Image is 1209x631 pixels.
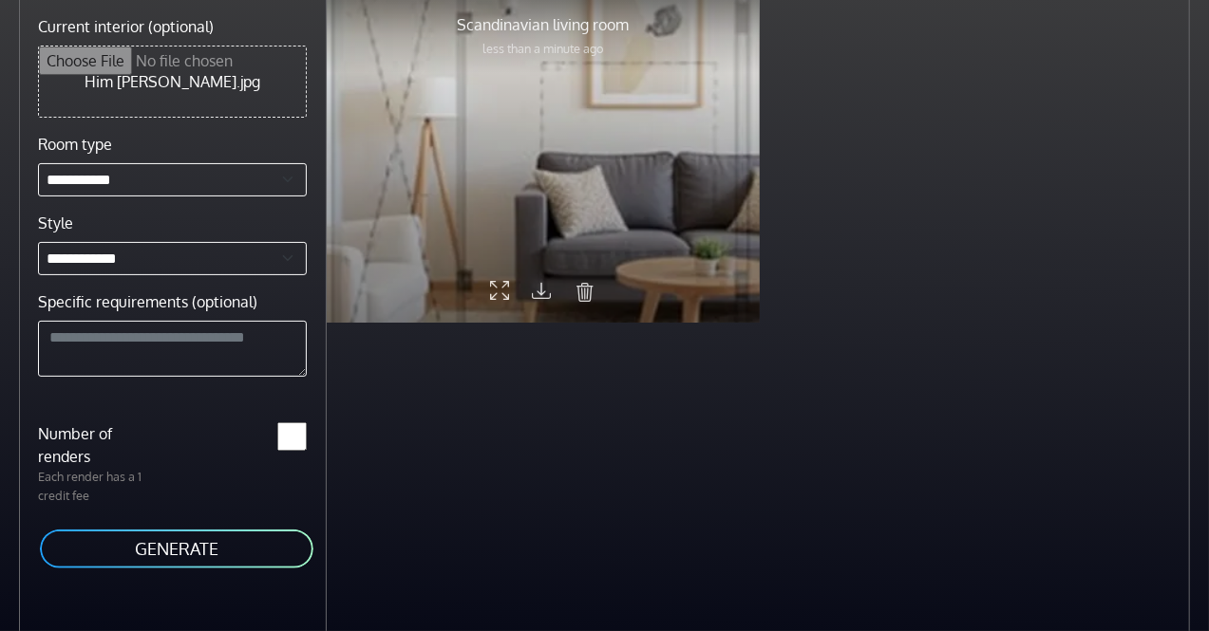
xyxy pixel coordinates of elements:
p: Scandinavian living room [457,13,629,36]
p: Each render has a 1 credit fee [27,468,172,504]
button: GENERATE [38,528,315,570]
label: Current interior (optional) [38,15,214,38]
label: Style [38,212,73,234]
p: less than a minute ago [457,40,629,58]
label: Room type [38,133,112,156]
label: Number of renders [27,422,172,468]
label: Specific requirements (optional) [38,290,257,313]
